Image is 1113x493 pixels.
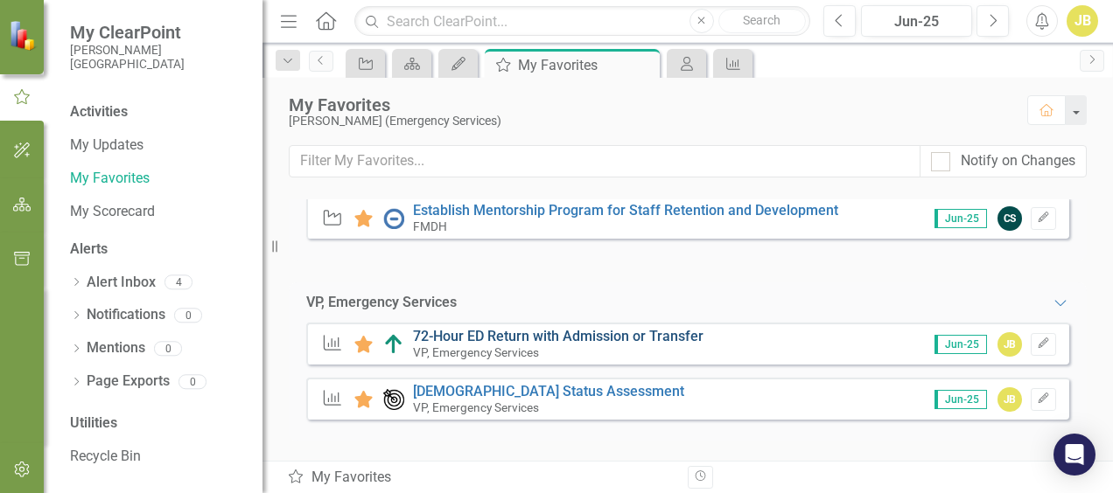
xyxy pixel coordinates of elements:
div: 0 [154,341,182,356]
div: 0 [174,308,202,323]
div: My Favorites [289,95,1010,115]
div: Notify on Changes [961,151,1075,171]
span: Jun-25 [934,335,987,354]
div: Jun-25 [867,11,966,32]
div: JB [997,387,1022,412]
input: Filter My Favorites... [289,145,920,177]
div: Activities [70,102,245,122]
a: Alert Inbox [87,273,156,293]
div: Open Intercom Messenger [1053,434,1095,476]
div: VP, Emergency Services [306,293,457,313]
small: FMDH [413,219,447,233]
small: VP, Emergency Services [413,345,539,359]
div: Alerts [70,240,245,260]
span: My ClearPoint [70,22,245,43]
span: Jun-25 [934,209,987,228]
button: JB [1067,5,1098,37]
div: CS [997,206,1022,231]
a: [DEMOGRAPHIC_DATA] Status Assessment [413,383,684,399]
div: 0 [178,374,206,389]
small: [PERSON_NAME][GEOGRAPHIC_DATA] [70,43,245,72]
span: Search [743,13,780,27]
a: My Favorites [70,169,245,189]
a: Establish Mentorship Program for Staff Retention and Development [413,202,838,219]
div: Utilities [70,413,245,434]
img: On Target [383,389,404,410]
small: VP, Emergency Services [413,400,539,414]
img: ClearPoint Strategy [9,20,39,51]
a: Mentions [87,338,145,358]
a: Page Exports [87,371,170,392]
a: Notifications [87,305,165,325]
a: 72-Hour ED Return with Admission or Transfer [413,328,703,344]
div: [PERSON_NAME] (Emergency Services) [289,115,1010,128]
img: Above Target [383,334,404,355]
img: No Information [383,208,404,229]
div: 4 [164,275,192,290]
button: Jun-25 [861,5,972,37]
div: My Favorites [518,54,655,76]
div: JB [997,332,1022,357]
span: Jun-25 [934,390,987,409]
a: My Updates [70,135,245,156]
div: My Favorites [287,468,675,488]
a: Recycle Bin [70,447,245,467]
a: My Scorecard [70,202,245,222]
input: Search ClearPoint... [354,6,810,37]
button: Search [718,9,806,33]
